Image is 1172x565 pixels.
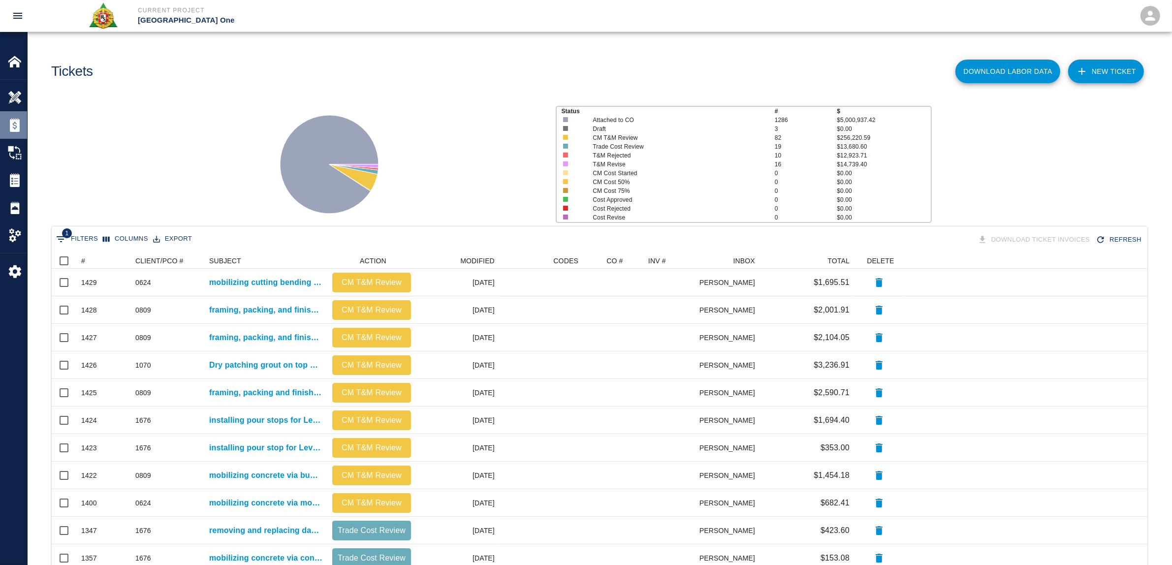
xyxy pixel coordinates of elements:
div: 0809 [135,388,151,398]
div: Refresh the list [1094,231,1145,249]
div: [DATE] [416,269,500,296]
div: 1422 [81,471,97,480]
div: CO # [583,253,643,269]
p: CM T&M Review [336,497,407,509]
a: framing, packing, and finishing drains P.5/13 Level #2. [209,332,322,344]
div: [PERSON_NAME] [700,351,760,379]
div: [DATE] [416,351,500,379]
p: CM T&M Review [336,359,407,371]
div: [PERSON_NAME] [700,324,760,351]
div: 1426 [81,360,97,370]
div: INV # [648,253,666,269]
p: T&M Rejected [593,151,756,160]
p: $2,001.91 [814,304,850,316]
p: $0.00 [837,187,930,195]
p: # [775,107,837,116]
p: $0.00 [837,195,930,204]
div: SUBJECT [204,253,327,269]
div: DELETE [855,253,904,269]
p: $1,454.18 [814,470,850,481]
p: 0 [775,169,837,178]
p: $423.60 [821,525,850,536]
p: $0.00 [837,125,930,133]
div: [DATE] [416,434,500,462]
div: [DATE] [416,379,500,407]
p: 10 [775,151,837,160]
a: Dry patching grout on top of beams Column line E/13/EE. [209,359,322,371]
div: CLIENT/PCO # [130,253,204,269]
div: [DATE] [416,517,500,544]
button: Select columns [100,231,151,247]
p: Current Project [138,6,639,15]
p: CM T&M Review [336,442,407,454]
div: MODIFIED [416,253,500,269]
p: [GEOGRAPHIC_DATA] One [138,15,639,26]
div: TOTAL [827,253,850,269]
button: Show filters [54,231,100,247]
p: CM T&M Review [336,277,407,288]
a: installing pour stops for Level #3 ticket booth #2 pour 8.1. [209,414,322,426]
p: $0.00 [837,169,930,178]
div: 1676 [135,553,151,563]
div: 1424 [81,415,97,425]
div: # [76,253,130,269]
p: $0.00 [837,204,930,213]
p: $2,590.71 [814,387,850,399]
p: Cost Revise [593,213,756,222]
div: CLIENT/PCO # [135,253,184,269]
a: mobilizing concrete via concrete buggy, shoveling, smoothing, and finishing concrete for EP/Level... [209,552,322,564]
div: INV # [643,253,700,269]
button: Download Labor Data [955,60,1060,83]
p: $1,694.40 [814,414,850,426]
a: mobilizing concrete via motor buggy and placing concrete inside infill for Gate #10, #9 and #8 Le... [209,497,322,509]
p: $3,236.91 [814,359,850,371]
div: 1676 [135,443,151,453]
p: CM T&M Review [336,414,407,426]
p: T&M Revise [593,160,756,169]
p: CM Cost Started [593,169,756,178]
div: [DATE] [416,296,500,324]
p: 0 [775,204,837,213]
div: 0809 [135,333,151,343]
div: 0624 [135,278,151,287]
div: 1676 [135,415,151,425]
div: # [81,253,85,269]
button: Export [151,231,194,247]
p: mobilizing cutting bending and barlocking rebar for gate #14 level #2.5. [209,277,322,288]
p: CM T&M Review [336,470,407,481]
div: DELETE [867,253,894,269]
p: framing, packing and finishing drains on roof L/2 level #3 and drains in [MEDICAL_DATA] bathroom ... [209,387,322,399]
a: mobilizing concrete via buggy to HHL3. Transferring concrete from motor buggy to wheelbarrow due ... [209,470,322,481]
p: 0 [775,195,837,204]
div: CO # [606,253,623,269]
div: SUBJECT [209,253,241,269]
div: 1425 [81,388,97,398]
p: CM T&M Review [336,304,407,316]
div: 0809 [135,471,151,480]
div: 1400 [81,498,97,508]
div: 0624 [135,498,151,508]
p: 0 [775,187,837,195]
div: [PERSON_NAME] [700,489,760,517]
a: installing pour stop for Level #2 East pier on pour M1 wall missing. [209,442,322,454]
p: CM Cost 50% [593,178,756,187]
div: 1676 [135,526,151,535]
div: 1428 [81,305,97,315]
div: 1347 [81,526,97,535]
div: ACTION [360,253,386,269]
div: INBOX [700,253,760,269]
div: 1423 [81,443,97,453]
p: Cost Approved [593,195,756,204]
p: $14,739.40 [837,160,930,169]
p: Trade Cost Review [336,552,407,564]
div: TOTAL [760,253,855,269]
p: 0 [775,178,837,187]
p: 3 [775,125,837,133]
p: Status [562,107,775,116]
p: 1286 [775,116,837,125]
span: 1 [62,228,72,238]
